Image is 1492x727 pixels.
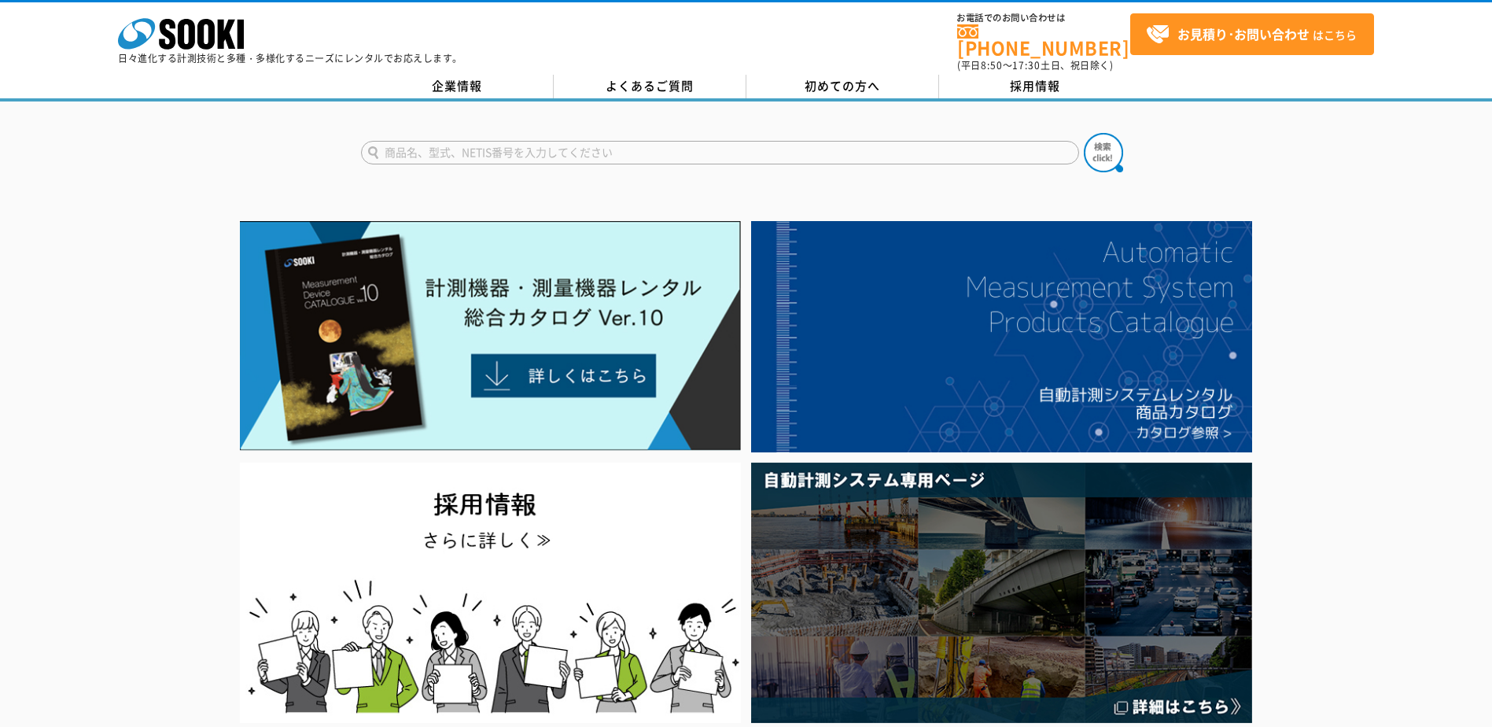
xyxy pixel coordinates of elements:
[751,463,1252,723] img: 自動計測システム専用ページ
[240,221,741,451] img: Catalog Ver10
[361,75,554,98] a: 企業情報
[1084,133,1123,172] img: btn_search.png
[1177,24,1310,43] strong: お見積り･お問い合わせ
[957,24,1130,57] a: [PHONE_NUMBER]
[1146,23,1357,46] span: はこちら
[1130,13,1374,55] a: お見積り･お問い合わせはこちら
[1012,58,1041,72] span: 17:30
[751,221,1252,452] img: 自動計測システムカタログ
[957,13,1130,23] span: お電話でのお問い合わせは
[939,75,1132,98] a: 採用情報
[361,141,1079,164] input: 商品名、型式、NETIS番号を入力してください
[746,75,939,98] a: 初めての方へ
[981,58,1003,72] span: 8:50
[805,77,880,94] span: 初めての方へ
[240,463,741,723] img: SOOKI recruit
[957,58,1113,72] span: (平日 ～ 土日、祝日除く)
[118,54,462,63] p: 日々進化する計測技術と多種・多様化するニーズにレンタルでお応えします。
[554,75,746,98] a: よくあるご質問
